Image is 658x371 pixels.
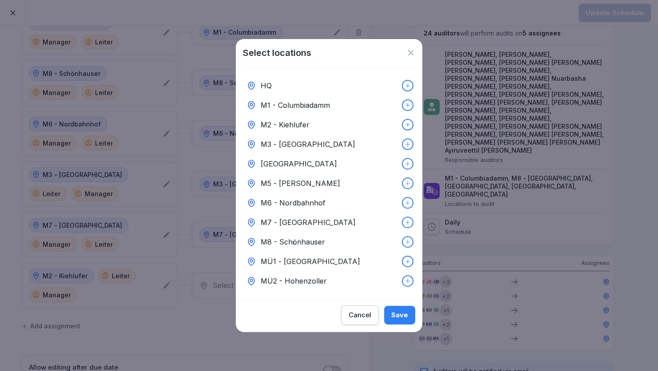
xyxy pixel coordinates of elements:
button: Save [384,306,415,324]
div: Save [391,310,408,320]
p: MÜ2 - Hohenzoller [261,276,327,286]
p: M8 - Schönhauser [261,237,325,247]
p: HQ [261,80,272,91]
p: M6 - Nordbahnhof [261,197,325,208]
p: M5 - [PERSON_NAME] [261,178,340,189]
button: Cancel [341,305,379,325]
div: Cancel [349,310,371,320]
p: M7 - [GEOGRAPHIC_DATA] [261,217,356,228]
p: [GEOGRAPHIC_DATA] [261,158,337,169]
p: M1 - Columbiadamm [261,100,330,111]
p: MÜ1 - [GEOGRAPHIC_DATA] [261,256,360,267]
h1: Select locations [243,46,311,59]
p: M2 - Kiehlufer [261,119,309,130]
p: M3 - [GEOGRAPHIC_DATA] [261,139,355,150]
